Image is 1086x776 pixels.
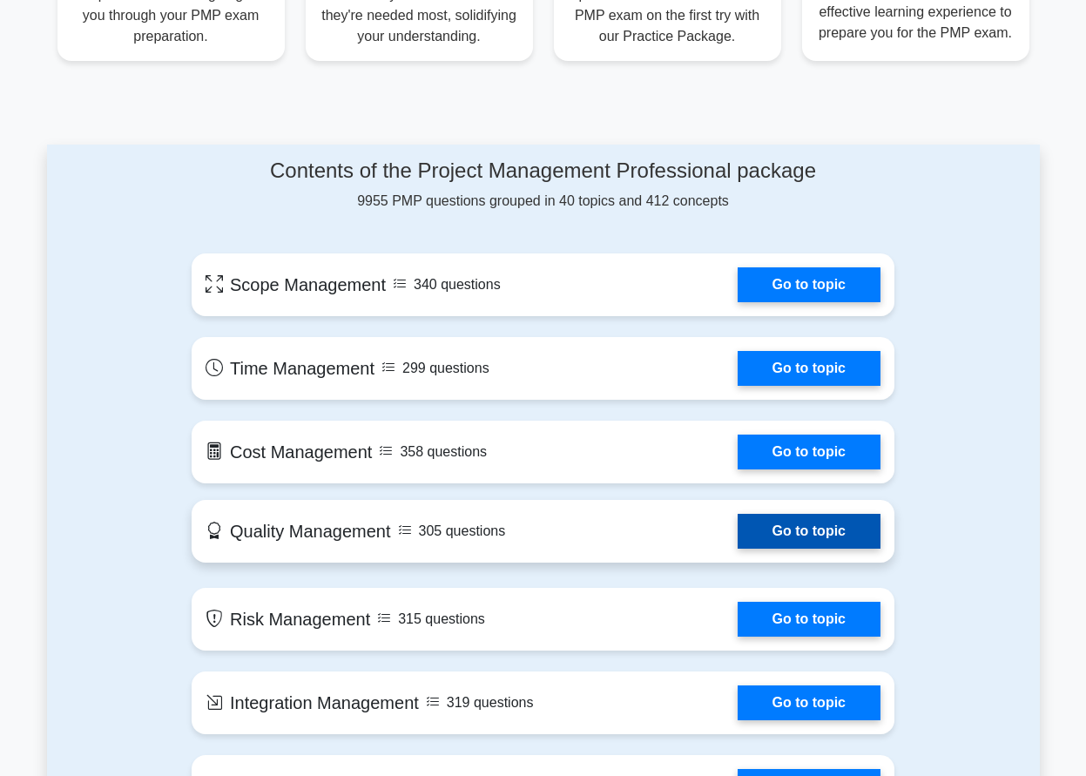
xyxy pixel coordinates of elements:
[738,351,880,386] a: Go to topic
[738,267,880,302] a: Go to topic
[738,435,880,469] a: Go to topic
[738,514,880,549] a: Go to topic
[738,602,880,637] a: Go to topic
[192,159,894,212] div: 9955 PMP questions grouped in 40 topics and 412 concepts
[738,685,880,720] a: Go to topic
[192,159,894,184] h4: Contents of the Project Management Professional package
